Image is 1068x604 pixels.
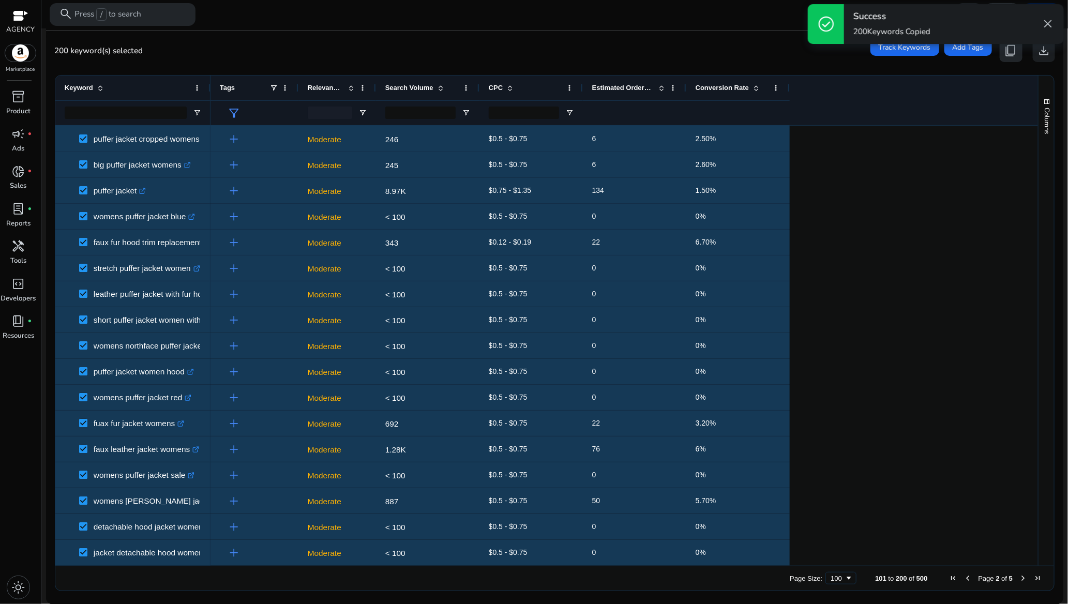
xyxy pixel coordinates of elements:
[308,129,367,150] p: Moderate
[592,496,600,505] span: 50
[1004,44,1018,57] span: content_copy
[853,26,930,37] p: Keywords Copied
[592,393,596,401] span: 0
[696,419,716,427] span: 3.20%
[94,128,209,149] p: puffer jacket cropped womens
[853,11,930,22] h4: Success
[308,439,367,460] p: Moderate
[592,212,596,220] span: 0
[385,549,405,557] span: < 100
[489,496,528,505] span: $0.5 - $0.75
[1033,574,1042,582] div: Last Page
[385,187,406,195] span: 8.97K
[696,290,706,298] span: 0%
[385,213,405,221] span: < 100
[385,290,405,299] span: < 100
[592,134,596,143] span: 6
[996,575,1000,582] span: 2
[592,471,596,479] span: 0
[489,84,503,92] span: CPC
[592,445,600,453] span: 76
[489,367,528,375] span: $0.5 - $0.75
[94,490,249,511] p: womens [PERSON_NAME] jacket stretch
[489,212,528,220] span: $0.5 - $0.75
[696,315,706,324] span: 0%
[909,575,914,582] span: of
[385,471,405,480] span: < 100
[944,39,992,56] button: Add Tags
[227,443,240,456] span: add
[979,575,994,582] span: Page
[227,546,240,560] span: add
[6,25,35,35] p: AGENCY
[696,522,706,531] span: 0%
[12,314,25,328] span: book_4
[227,494,240,508] span: add
[12,277,25,291] span: code_blocks
[916,575,928,582] span: 500
[592,290,596,298] span: 0
[696,212,706,220] span: 0%
[308,387,367,409] p: Moderate
[94,232,211,253] p: faux fur hood trim replacement
[308,361,367,383] p: Moderate
[875,575,886,582] span: 101
[227,417,240,430] span: add
[65,84,93,92] span: Keyword
[27,169,32,174] span: fiber_manual_record
[27,319,32,324] span: fiber_manual_record
[696,496,716,505] span: 5.70%
[489,315,528,324] span: $0.5 - $0.75
[227,236,240,249] span: add
[385,238,399,247] span: 343
[489,548,528,556] span: $0.5 - $0.75
[592,264,596,272] span: 0
[385,419,399,428] span: 692
[65,107,187,119] input: Keyword Filter Input
[308,206,367,228] p: Moderate
[227,339,240,353] span: add
[790,575,822,582] div: Page Size:
[489,107,559,119] input: CPC Filter Input
[308,336,367,357] p: Moderate
[94,516,213,537] p: detachable hood jacket women
[6,107,31,117] p: Product
[696,238,716,246] span: 6.70%
[385,264,405,273] span: < 100
[489,186,532,194] span: $0.75 - $1.35
[1042,108,1051,134] span: Columns
[94,258,200,279] p: stretch puffer jacket women
[54,45,143,56] span: 200 keyword(s) selected
[696,264,706,272] span: 0%
[227,391,240,404] span: add
[385,316,405,325] span: < 100
[592,341,596,350] span: 0
[308,180,367,202] p: Moderate
[385,161,399,170] span: 245
[385,368,405,376] span: < 100
[1,294,36,304] p: Developers
[308,284,367,305] p: Moderate
[489,419,528,427] span: $0.5 - $0.75
[227,313,240,327] span: add
[592,315,596,324] span: 0
[1000,39,1022,62] button: content_copy
[227,469,240,482] span: add
[227,288,240,301] span: add
[308,310,367,331] p: Moderate
[94,309,242,330] p: short puffer jacket women with fur hood
[489,341,528,350] span: $0.5 - $0.75
[308,491,367,512] p: Moderate
[94,206,195,227] p: womens puffer jacket blue
[12,202,25,216] span: lab_profile
[385,523,405,532] span: < 100
[227,184,240,198] span: add
[308,155,367,176] p: Moderate
[1041,17,1055,31] span: close
[10,181,27,191] p: Sales
[489,238,532,246] span: $0.12 - $0.19
[385,107,456,119] input: Search Volume Filter Input
[12,144,25,154] p: Ads
[592,522,596,531] span: 0
[592,84,654,92] span: Estimated Orders/Month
